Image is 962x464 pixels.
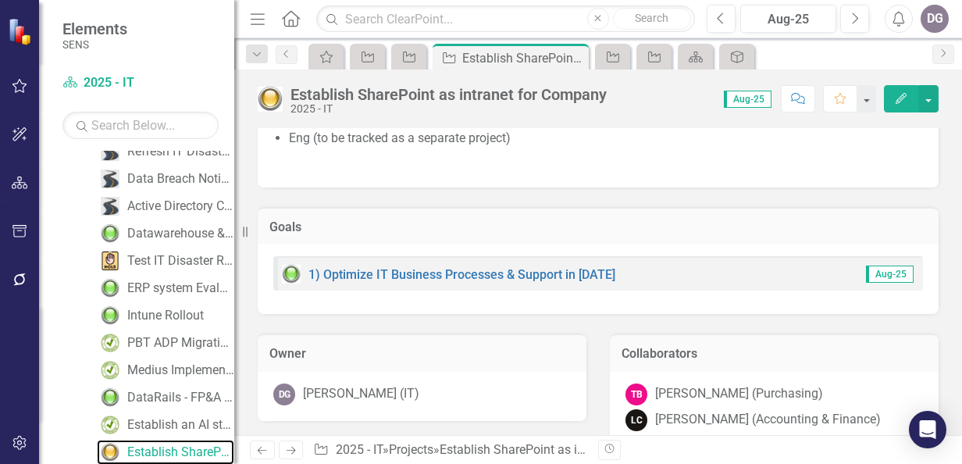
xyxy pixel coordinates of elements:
div: Open Intercom Messenger [909,411,946,448]
div: [PERSON_NAME] (IT) [303,385,419,403]
a: 2025 - IT [336,442,383,457]
div: Aug-25 [746,10,831,29]
div: Refresh IT Disaster Recovery and IT Business Continuity Plan [127,145,234,159]
div: Establish SharePoint as intranet for Company [440,442,691,457]
img: Green: On Track [101,279,119,298]
img: Roadmap [101,197,119,216]
button: Search [613,8,691,30]
img: Yellow: At Risk/Needs Attention [101,443,119,462]
img: Green: On Track [282,265,301,284]
div: » » [313,441,586,459]
div: 2025 - IT [290,103,607,115]
div: [PERSON_NAME] (Purchasing) [655,385,823,403]
a: Data Breach Notification Policy [97,166,234,191]
img: Roadmap [101,142,119,161]
a: Datawarehouse & Reporting [97,221,234,246]
div: Establish SharePoint as intranet for Company [462,48,585,68]
a: Projects [389,442,433,457]
img: Completed [101,416,119,434]
div: LC [625,409,647,431]
div: Active Directory Connect [127,199,234,213]
div: Medius Implementation [127,363,234,377]
div: Establish an AI steering Committee [127,418,234,432]
a: Establish an AI steering Committee [97,412,234,437]
img: Completed [101,361,119,380]
a: Test IT Disaster Recovery and IT Business Continuity Plans [97,248,234,273]
div: [PERSON_NAME] (Accounting & Finance) [655,411,881,429]
a: PBT ADP Migration to WFN [97,330,234,355]
div: Datawarehouse & Reporting [127,227,234,241]
a: DataRails - FP&A Software Phase 1 - Monthly Close & Quarterly Fcst [97,385,234,410]
a: ERP system Evaluation - Current State vs. Future State [97,276,234,301]
div: DG [273,384,295,405]
div: DataRails - FP&A Software Phase 1 - Monthly Close & Quarterly Fcst [127,391,234,405]
img: On Hold [101,252,119,270]
a: Medius Implementation [97,358,234,383]
div: Data Breach Notification Policy [127,172,234,186]
div: Intune Rollout [127,309,204,323]
span: Search [635,12,668,24]
small: SENS [62,38,127,51]
span: Aug-25 [866,266,914,283]
img: Green: On Track [101,224,119,243]
input: Search ClearPoint... [316,5,695,33]
a: Refresh IT Disaster Recovery and IT Business Continuity Plan [97,139,234,164]
div: Establish SharePoint as intranet for Company [127,445,234,459]
li: Eng (to be tracked as a separate project) [289,130,923,148]
div: PBT ADP Migration to WFN [127,336,234,350]
h3: Goals [269,220,927,234]
a: Intune Rollout [97,303,204,328]
img: Roadmap [101,170,119,188]
a: 1) Optimize IT Business Processes & Support in [DATE] [308,267,615,282]
div: TB [625,384,647,405]
img: ClearPoint Strategy [8,17,35,45]
button: DG [921,5,949,33]
div: Test IT Disaster Recovery and IT Business Continuity Plans [127,254,234,268]
a: 2025 - IT [62,74,219,92]
img: Yellow: At Risk/Needs Attention [258,87,283,112]
div: Establish SharePoint as intranet for Company [290,86,607,103]
div: ERP system Evaluation - Current State vs. Future State [127,281,234,295]
img: Green: On Track [101,306,119,325]
span: Elements [62,20,127,38]
h3: Collaborators [622,347,927,361]
button: Aug-25 [740,5,836,33]
img: Green: On Track [101,388,119,407]
img: Completed [101,334,119,352]
input: Search Below... [62,112,219,139]
span: Aug-25 [724,91,771,108]
h3: Owner [269,347,575,361]
a: Active Directory Connect [97,194,234,219]
div: SC [625,435,647,457]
